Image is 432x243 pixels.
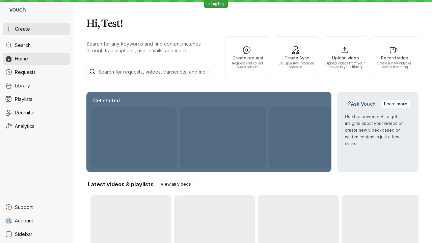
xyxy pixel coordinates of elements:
span: Recruiter [15,109,35,116]
a: Support [3,201,70,213]
a: Library [3,80,70,92]
h1: Hi, Test! [86,13,418,32]
span: Upload videos from your device to your library [325,61,366,69]
span: Playlists [15,96,32,103]
a: Requests [3,66,70,78]
h2: Ask Vouch [345,101,377,107]
span: T [5,217,9,224]
span: Home [15,55,28,62]
span: Library [15,82,30,89]
span: Create [15,26,30,32]
span: Request and collect video content [227,61,268,69]
span: Account [15,217,33,224]
h2: Get started [92,97,121,104]
span: Learn more [384,101,407,107]
a: Playlists [3,93,70,105]
a: Analytics [3,120,70,132]
span: Upload video [325,56,366,60]
button: Record videoCreate a new video or screen recording [371,36,418,78]
a: Search [3,39,70,51]
button: Create [3,23,70,35]
a: Recruiter [3,107,70,119]
p: Use the power of AI to get insights about your videos or create new video-based or written conten... [345,113,410,147]
input: Search for requests, videos, transcripts, and more... [85,65,211,78]
span: Set up a live, recorded video call [276,61,317,69]
span: Analytics [15,123,34,130]
button: Create SyncSet up a live, recorded video call [273,36,320,78]
span: Search [15,42,31,49]
h2: Latest videos & playlists [88,181,154,188]
span: Create request [227,56,268,60]
span: View all videos [161,181,191,188]
a: Learn more [381,100,410,108]
a: Go to homepage [3,3,28,18]
a: Sidebar [3,228,70,240]
span: Sidebar [15,231,32,238]
button: Upload videoUpload videos from your device to your library [322,36,369,78]
span: Create Sync [276,56,317,60]
a: TUAccount [3,215,70,227]
span: U [9,217,13,224]
span: Record video [374,56,415,60]
span: Support [15,204,33,211]
a: Home [3,53,70,65]
a: View all videos [158,180,194,188]
p: Search for any keywords and find content matches through transcriptions, user emails, and more. [86,40,212,54]
span: Requests [15,69,36,76]
button: Create requestRequest and collect video content [224,36,271,78]
span: Create a new video or screen recording [374,61,415,69]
